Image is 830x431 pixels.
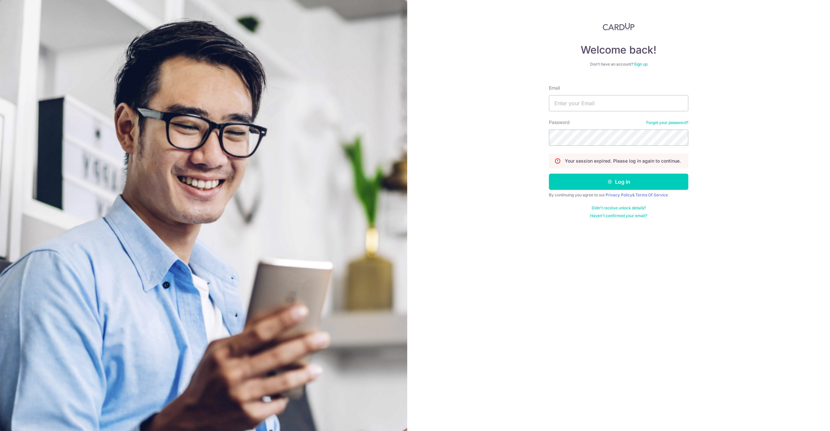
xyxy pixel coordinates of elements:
[646,120,688,125] a: Forgot your password?
[565,158,681,164] p: Your session expired. Please log in again to continue.
[635,192,668,197] a: Terms Of Service
[549,95,688,111] input: Enter your Email
[590,213,647,218] a: Haven't confirmed your email?
[603,23,634,31] img: CardUp Logo
[549,119,570,126] label: Password
[549,192,688,198] div: By continuing you agree to our &
[549,43,688,56] h4: Welcome back!
[592,205,646,211] a: Didn't receive unlock details?
[549,174,688,190] button: Log in
[549,62,688,67] div: Don’t have an account?
[634,62,647,67] a: Sign up
[606,192,632,197] a: Privacy Policy
[549,85,560,91] label: Email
